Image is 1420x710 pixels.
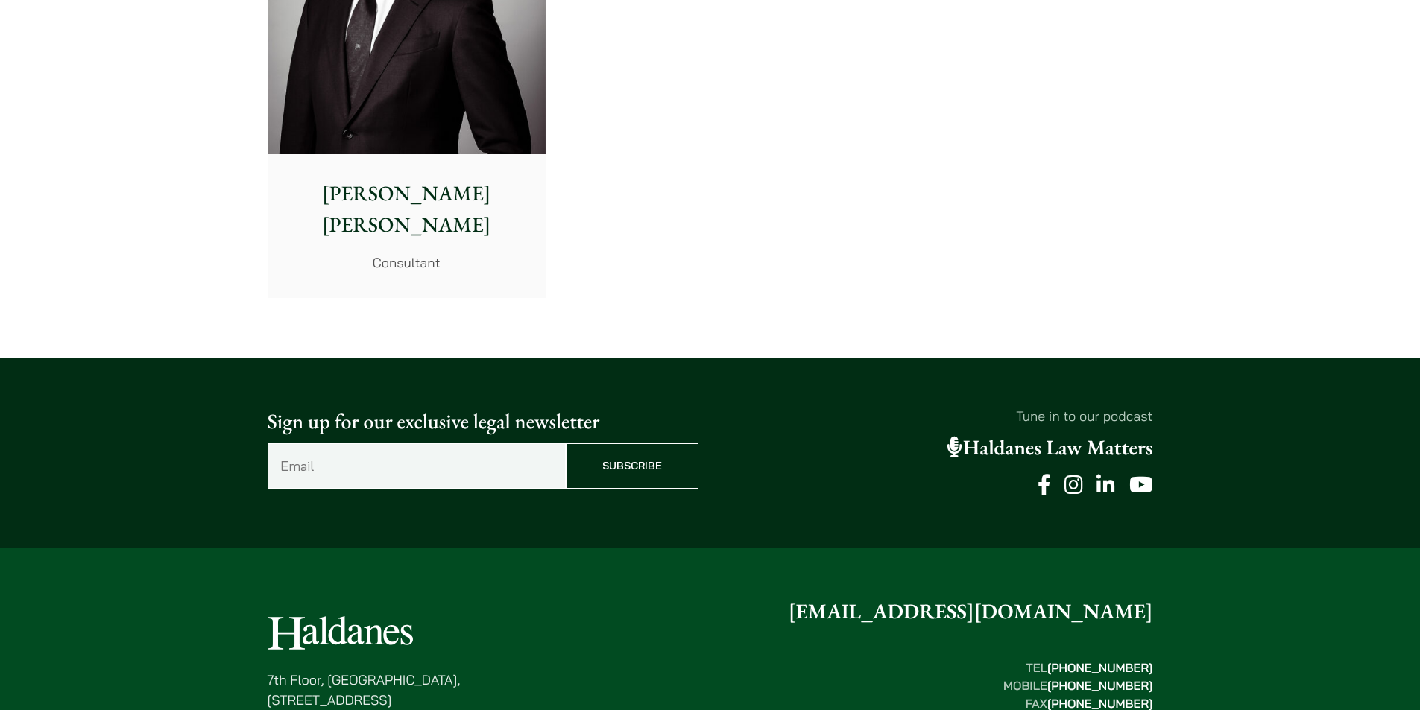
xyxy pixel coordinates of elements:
mark: [PHONE_NUMBER] [1047,678,1153,693]
p: [PERSON_NAME] [PERSON_NAME] [280,178,534,241]
input: Email [268,443,566,489]
input: Subscribe [566,443,698,489]
a: [EMAIL_ADDRESS][DOMAIN_NAME] [789,598,1153,625]
p: Sign up for our exclusive legal newsletter [268,406,698,437]
p: Consultant [280,253,534,273]
img: Logo of Haldanes [268,616,413,650]
p: Tune in to our podcast [722,406,1153,426]
p: 7th Floor, [GEOGRAPHIC_DATA], [STREET_ADDRESS] [268,670,461,710]
mark: [PHONE_NUMBER] [1047,660,1153,675]
a: Haldanes Law Matters [947,434,1153,461]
